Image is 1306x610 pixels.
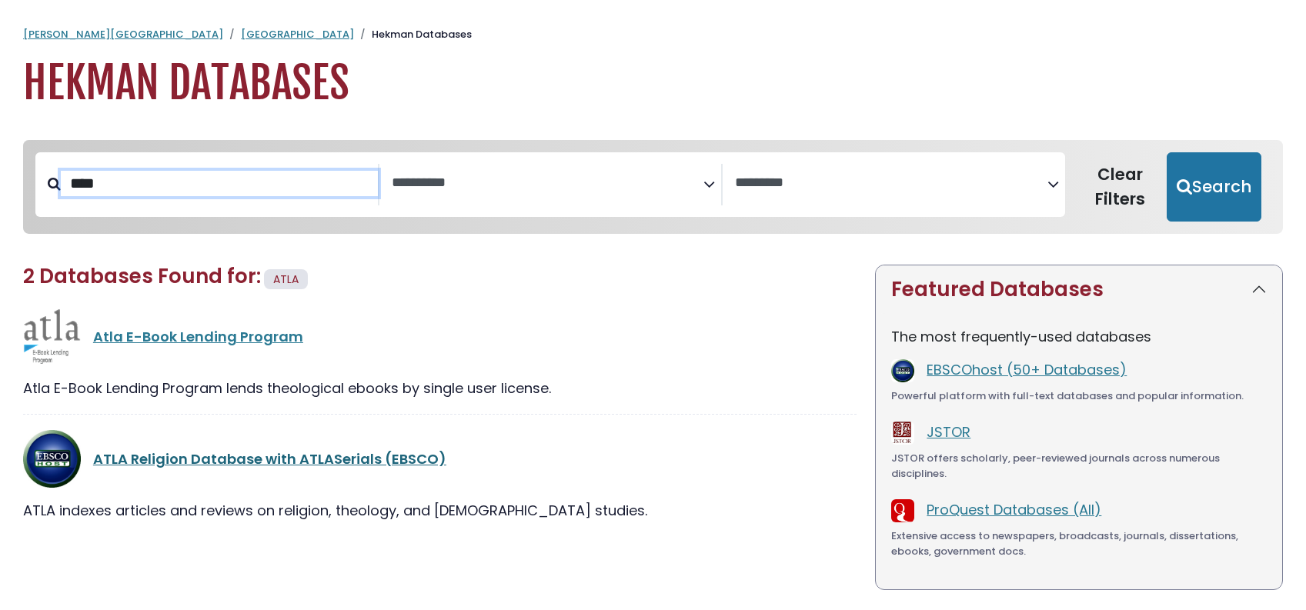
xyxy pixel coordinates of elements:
[1074,152,1167,222] button: Clear Filters
[93,327,303,346] a: Atla E-Book Lending Program
[1167,152,1261,222] button: Submit for Search Results
[392,175,704,192] textarea: Search
[273,272,299,287] span: ATLA
[891,388,1267,404] div: Powerful platform with full-text databases and popular information.
[927,500,1101,519] a: ProQuest Databases (All)
[891,528,1267,558] div: Extensive access to newspapers, broadcasts, journals, dissertations, ebooks, government docs.
[876,265,1282,314] button: Featured Databases
[93,449,446,468] a: ATLA Religion Database with ATLASerials (EBSCO)
[23,500,857,521] div: ATLA indexes articles and reviews on religion, theology, and [DEMOGRAPHIC_DATA] studies.
[23,27,223,42] a: [PERSON_NAME][GEOGRAPHIC_DATA]
[891,326,1267,347] p: The most frequently-used databases
[241,27,354,42] a: [GEOGRAPHIC_DATA]
[23,262,261,290] span: 2 Databases Found for:
[891,451,1267,481] div: JSTOR offers scholarly, peer-reviewed journals across numerous disciplines.
[61,171,378,196] input: Search database by title or keyword
[927,360,1127,379] a: EBSCOhost (50+ Databases)
[23,140,1283,234] nav: Search filters
[927,422,970,442] a: JSTOR
[23,58,1283,109] h1: Hekman Databases
[23,27,1283,42] nav: breadcrumb
[735,175,1047,192] textarea: Search
[23,378,857,398] div: Atla E-Book Lending Program lends theological ebooks by single user license.
[354,27,472,42] li: Hekman Databases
